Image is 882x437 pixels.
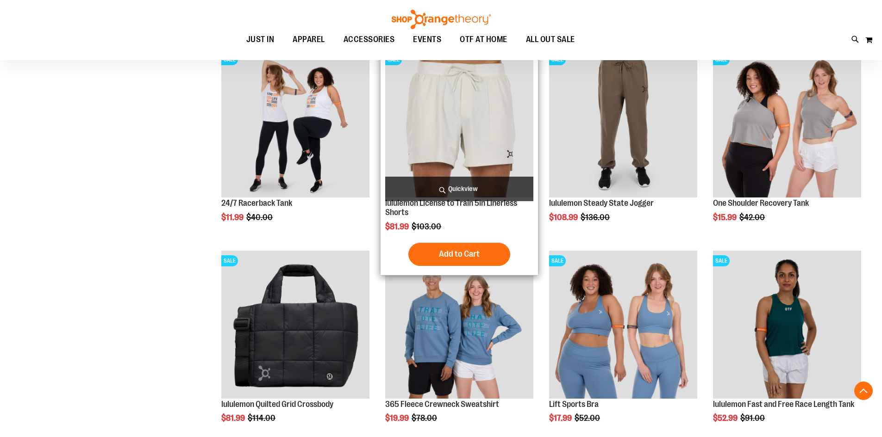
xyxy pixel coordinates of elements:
[385,198,517,217] a: lululemon License to Train 5in Linerless Shorts
[713,251,861,399] img: Main view of 2024 August lululemon Fast and Free Race Length Tank
[221,255,238,266] span: SALE
[412,222,443,231] span: $103.00
[549,251,697,399] img: Main of 2024 Covention Lift Sports Bra
[708,45,866,246] div: product
[246,213,274,222] span: $40.00
[581,213,611,222] span: $136.00
[385,177,533,201] a: Quickview
[412,413,438,423] span: $78.00
[854,382,873,400] button: Back To Top
[248,413,277,423] span: $114.00
[713,213,738,222] span: $15.99
[221,251,369,399] img: lululemon Quilted Grid Crossbody
[549,198,654,208] a: lululemon Steady State Jogger
[713,400,854,409] a: lululemon Fast and Free Race Length Tank
[549,49,697,197] img: lululemon Steady State Jogger
[385,400,499,409] a: 365 Fleece Crewneck Sweatshirt
[740,413,766,423] span: $91.00
[713,198,809,208] a: One Shoulder Recovery Tank
[408,243,510,266] button: Add to Cart
[549,49,697,199] a: lululemon Steady State JoggerSALE
[549,413,573,423] span: $17.99
[439,249,480,259] span: Add to Cart
[739,213,766,222] span: $42.00
[221,49,369,199] a: 24/7 Racerback TankSALE
[381,45,538,275] div: product
[713,413,739,423] span: $52.99
[221,400,333,409] a: lululemon Quilted Grid Crossbody
[385,251,533,399] img: 365 Fleece Crewneck Sweatshirt
[385,49,533,197] img: lululemon License to Train 5in Linerless Shorts
[413,29,441,50] span: EVENTS
[713,49,861,197] img: Main view of One Shoulder Recovery Tank
[385,413,410,423] span: $19.99
[217,45,374,246] div: product
[460,29,507,50] span: OTF AT HOME
[544,45,702,246] div: product
[221,198,292,208] a: 24/7 Racerback Tank
[526,29,575,50] span: ALL OUT SALE
[390,10,492,29] img: Shop Orangetheory
[221,213,245,222] span: $11.99
[385,222,410,231] span: $81.99
[385,251,533,400] a: 365 Fleece Crewneck SweatshirtSALE
[344,29,395,50] span: ACCESSORIES
[549,213,579,222] span: $108.99
[713,255,730,266] span: SALE
[549,251,697,400] a: Main of 2024 Covention Lift Sports BraSALE
[221,251,369,400] a: lululemon Quilted Grid CrossbodySALE
[713,49,861,199] a: Main view of One Shoulder Recovery TankSALE
[713,251,861,400] a: Main view of 2024 August lululemon Fast and Free Race Length TankSALE
[549,255,566,266] span: SALE
[575,413,601,423] span: $52.00
[246,29,275,50] span: JUST IN
[293,29,325,50] span: APPAREL
[385,49,533,199] a: lululemon License to Train 5in Linerless ShortsSALE
[221,413,246,423] span: $81.99
[221,49,369,197] img: 24/7 Racerback Tank
[549,400,599,409] a: Lift Sports Bra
